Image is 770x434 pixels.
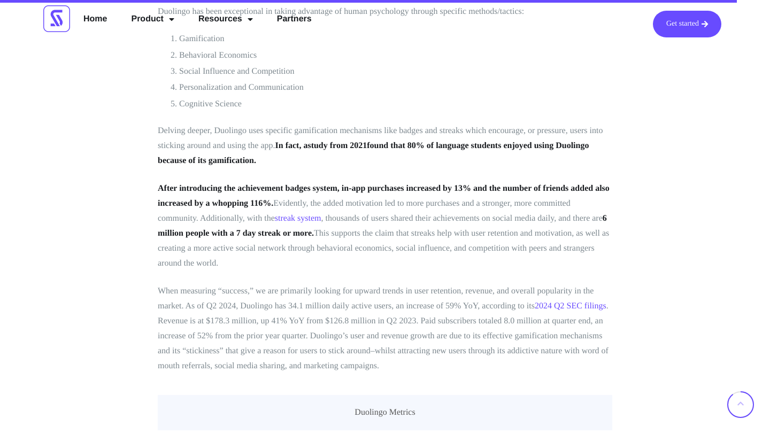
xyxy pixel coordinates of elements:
[158,184,610,208] strong: After introducing the achievement badges system, in-app purchases increased by 13% and the number...
[666,20,699,28] span: Get started
[653,11,721,37] a: Get started
[179,65,612,79] li: Social Influence and Competition
[179,81,612,95] li: Personalization and Communication
[158,395,612,430] figcaption: Duolingo Metrics
[158,181,612,271] p: Evidently, the added motivation led to more purchases and a stronger, more committed community. A...
[158,123,612,168] p: Delving deeper, Duolingo uses specific gamification mechanisms like badges and streaks which enco...
[275,214,321,223] a: streak system
[179,49,612,63] li: Behavioral Economics
[158,284,612,374] p: When measuring “success,” we are primarily looking for upward trends in user retention, revenue, ...
[75,11,115,28] a: Home
[179,97,612,111] li: Cognitive Science
[190,11,261,28] a: Resources
[123,11,182,28] a: Product
[269,11,320,28] a: Partners
[158,141,589,165] strong: found that 80% of language students enjoyed using Duolingo because of its gamification.
[43,5,70,32] img: Scrimmage Square Icon Logo
[535,301,606,311] a: 2024 Q2 SEC filings
[75,11,320,28] nav: Menu
[307,141,367,150] a: study from 2021
[275,141,308,150] strong: In fact, a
